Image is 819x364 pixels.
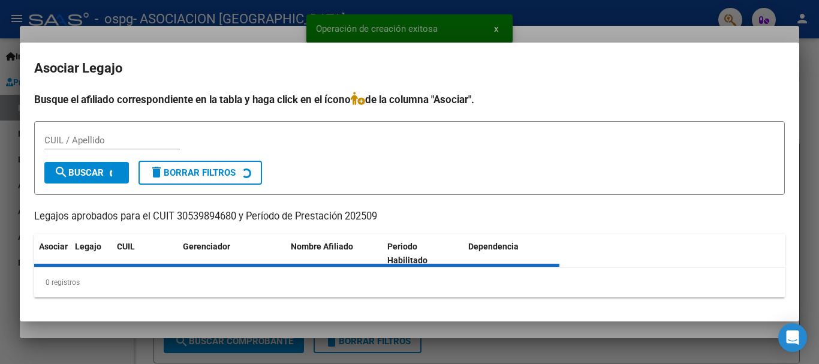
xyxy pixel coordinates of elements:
datatable-header-cell: Gerenciador [178,234,286,273]
datatable-header-cell: Legajo [70,234,112,273]
h2: Asociar Legajo [34,57,785,80]
span: Asociar [39,242,68,251]
span: Borrar Filtros [149,167,236,178]
button: Buscar [44,162,129,183]
button: Borrar Filtros [138,161,262,185]
span: Nombre Afiliado [291,242,353,251]
span: Gerenciador [183,242,230,251]
span: Periodo Habilitado [387,242,427,265]
datatable-header-cell: Periodo Habilitado [383,234,463,273]
h4: Busque el afiliado correspondiente en la tabla y haga click en el ícono de la columna "Asociar". [34,92,785,107]
span: Buscar [54,167,104,178]
mat-icon: delete [149,165,164,179]
span: Dependencia [468,242,519,251]
datatable-header-cell: Dependencia [463,234,560,273]
mat-icon: search [54,165,68,179]
div: Open Intercom Messenger [778,323,807,352]
div: 0 registros [34,267,785,297]
datatable-header-cell: Asociar [34,234,70,273]
span: CUIL [117,242,135,251]
span: Legajo [75,242,101,251]
datatable-header-cell: Nombre Afiliado [286,234,383,273]
p: Legajos aprobados para el CUIT 30539894680 y Período de Prestación 202509 [34,209,785,224]
datatable-header-cell: CUIL [112,234,178,273]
